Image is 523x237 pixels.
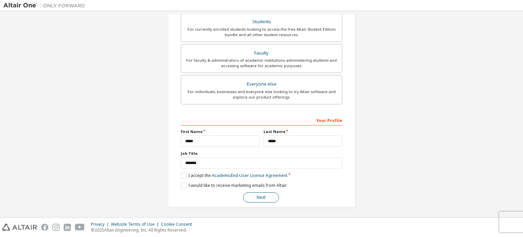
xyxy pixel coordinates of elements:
[181,182,287,188] label: I would like to receive marketing emails from Altair
[185,17,338,27] div: Students
[264,129,342,134] label: Last Name
[185,79,338,89] div: Everyone else
[91,222,111,227] div: Privacy
[91,227,196,233] p: © 2025 Altair Engineering, Inc. All Rights Reserved.
[161,222,196,227] div: Cookie Consent
[181,173,287,178] label: I accept the
[64,224,71,231] img: linkedin.svg
[75,224,85,231] img: youtube.svg
[2,224,37,231] img: altair_logo.svg
[212,173,287,178] a: Academic End-User License Agreement
[185,58,338,69] div: For faculty & administrators of academic institutions administering students and accessing softwa...
[181,115,342,125] div: Your Profile
[111,222,161,227] div: Website Terms of Use
[3,2,89,9] img: Altair One
[41,224,48,231] img: facebook.svg
[185,48,338,58] div: Faculty
[185,89,338,100] div: For individuals, businesses and everyone else looking to try Altair software and explore our prod...
[181,151,342,156] label: Job Title
[243,192,279,203] button: Next
[185,27,338,38] div: For currently enrolled students looking to access the free Altair Student Edition bundle and all ...
[181,129,259,134] label: First Name
[52,224,60,231] img: instagram.svg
